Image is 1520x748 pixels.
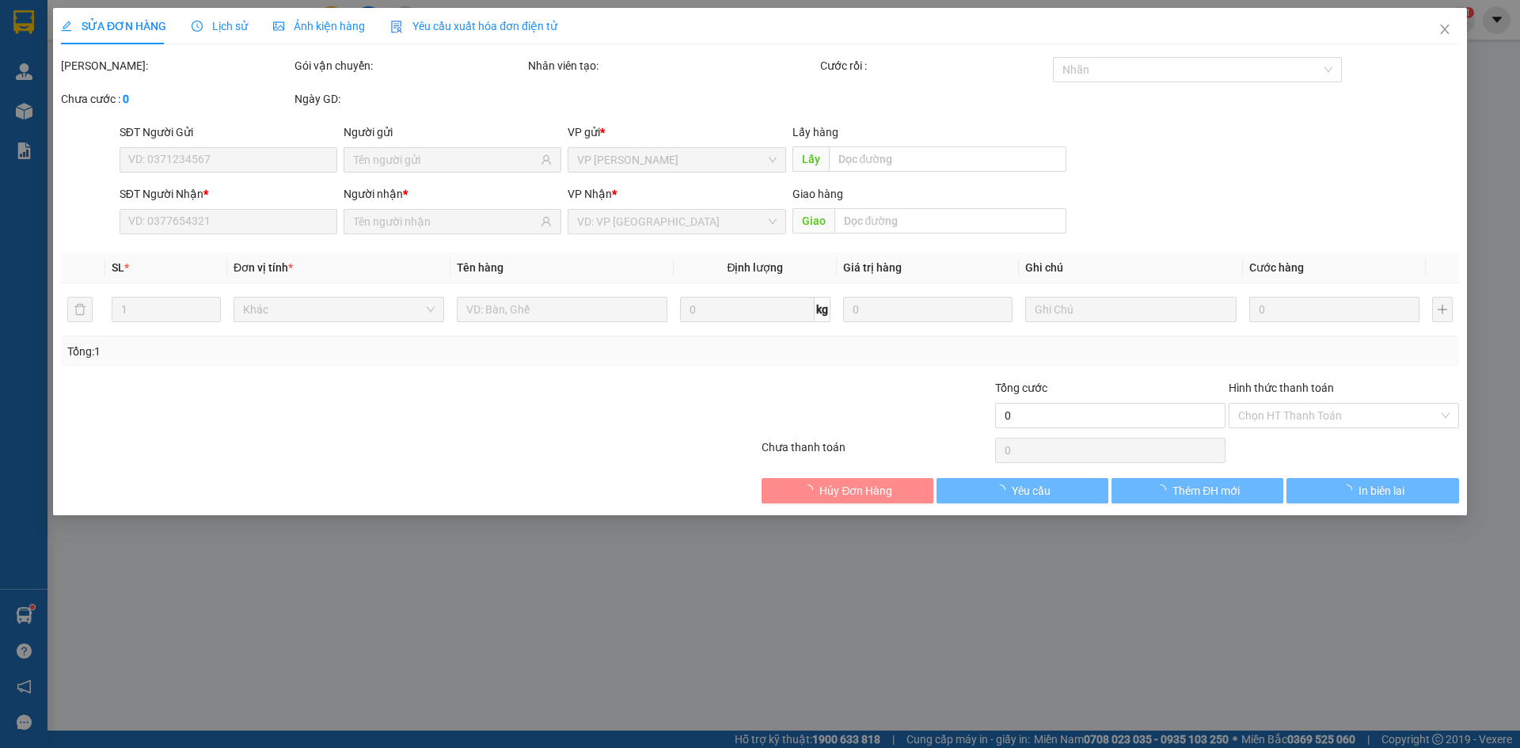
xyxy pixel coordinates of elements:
[192,21,203,32] span: clock-circle
[112,261,124,274] span: SL
[123,93,129,105] b: 0
[61,21,72,32] span: edit
[568,188,613,200] span: VP Nhận
[390,20,557,32] span: Yêu cầu xuất hóa đơn điện tử
[792,208,834,234] span: Giao
[1111,478,1283,503] button: Thêm ĐH mới
[273,20,365,32] span: Ảnh kiện hàng
[792,188,843,200] span: Giao hàng
[1155,484,1172,496] span: loading
[1012,482,1051,499] span: Yêu cầu
[1438,23,1451,36] span: close
[792,126,838,139] span: Lấy hàng
[67,343,587,360] div: Tổng: 1
[390,21,403,33] img: icon
[1287,478,1459,503] button: In biên lai
[1432,297,1453,322] button: plus
[760,439,994,466] div: Chưa thanh toán
[243,298,435,321] span: Khác
[994,484,1012,496] span: loading
[820,57,1051,74] div: Cước rồi :
[1249,297,1419,322] input: 0
[294,57,525,74] div: Gói vận chuyển:
[353,151,538,169] input: Tên người gửi
[1229,382,1334,394] label: Hình thức thanh toán
[803,484,820,496] span: loading
[541,154,553,165] span: user
[344,185,561,203] div: Người nhận
[1249,261,1304,274] span: Cước hàng
[843,297,1013,322] input: 0
[294,90,525,108] div: Ngày GD:
[995,382,1047,394] span: Tổng cước
[234,261,293,274] span: Đơn vị tính
[1026,297,1237,322] input: Ghi Chú
[61,57,291,74] div: [PERSON_NAME]:
[61,20,166,32] span: SỬA ĐƠN HÀNG
[120,123,337,141] div: SĐT Người Gửi
[815,297,830,322] span: kg
[762,478,933,503] button: Hủy Đơn Hàng
[353,213,538,230] input: Tên người nhận
[568,123,786,141] div: VP gửi
[829,146,1066,172] input: Dọc đường
[834,208,1066,234] input: Dọc đường
[457,297,667,322] input: VD: Bàn, Ghế
[541,216,553,227] span: user
[1358,482,1404,499] span: In biên lai
[120,185,337,203] div: SĐT Người Nhận
[67,297,93,322] button: delete
[457,261,503,274] span: Tên hàng
[792,146,829,172] span: Lấy
[344,123,561,141] div: Người gửi
[528,57,817,74] div: Nhân viên tạo:
[937,478,1108,503] button: Yêu cầu
[273,21,284,32] span: picture
[192,20,248,32] span: Lịch sử
[1423,8,1467,52] button: Close
[728,261,784,274] span: Định lượng
[1341,484,1358,496] span: loading
[1020,252,1243,283] th: Ghi chú
[61,90,291,108] div: Chưa cước :
[1172,482,1240,499] span: Thêm ĐH mới
[578,148,777,172] span: VP MỘC CHÂU
[820,482,893,499] span: Hủy Đơn Hàng
[843,261,902,274] span: Giá trị hàng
